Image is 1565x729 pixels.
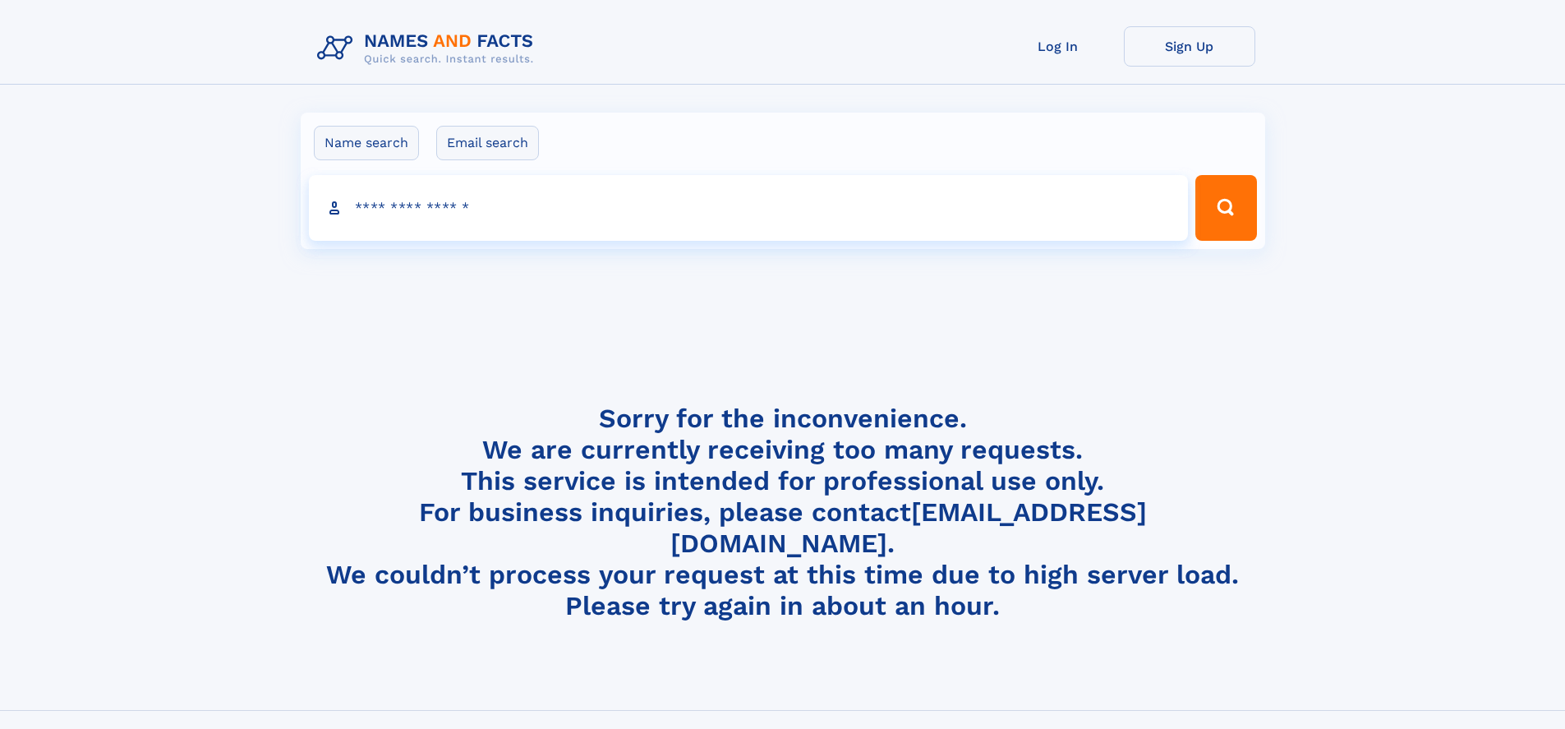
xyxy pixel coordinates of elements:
[309,175,1189,241] input: search input
[992,26,1124,67] a: Log In
[311,26,547,71] img: Logo Names and Facts
[436,126,539,160] label: Email search
[311,403,1255,622] h4: Sorry for the inconvenience. We are currently receiving too many requests. This service is intend...
[1124,26,1255,67] a: Sign Up
[1195,175,1256,241] button: Search Button
[314,126,419,160] label: Name search
[670,496,1147,559] a: [EMAIL_ADDRESS][DOMAIN_NAME]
